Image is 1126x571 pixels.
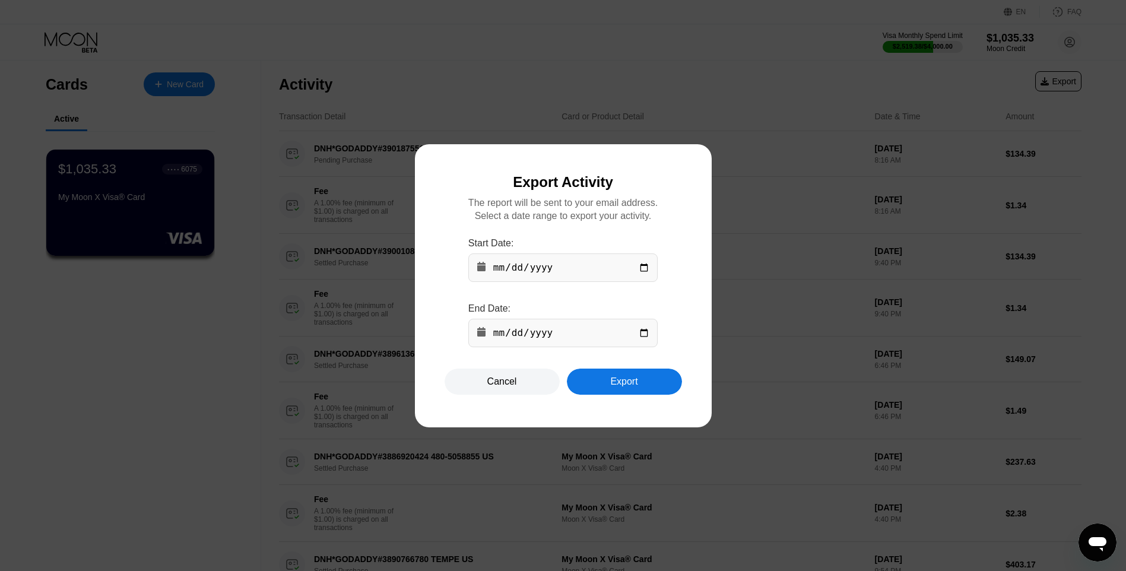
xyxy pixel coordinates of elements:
[468,198,658,208] div: The report will be sent to your email address.
[468,238,658,249] div: Start Date:
[468,303,658,314] div: End Date:
[567,369,682,395] div: Export
[513,174,613,191] div: Export Activity
[475,211,652,221] div: Select a date range to export your activity.
[487,376,517,388] div: Cancel
[445,369,560,395] div: Cancel
[1079,524,1117,562] iframe: Button to launch messaging window
[610,376,637,388] div: Export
